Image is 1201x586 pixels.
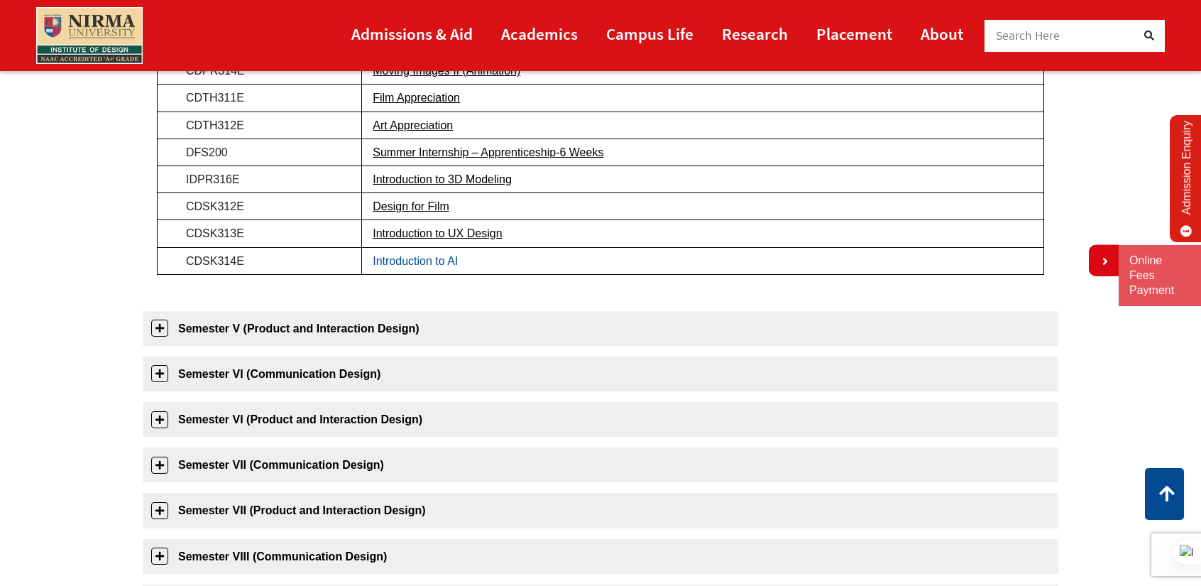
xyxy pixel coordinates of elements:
a: Semester VII (Product and Interaction Design) [143,493,1058,528]
td: CDTH311E [158,85,362,112]
a: Design for Film [373,200,449,212]
a: Semester VII (Communication Design) [143,447,1058,482]
span: Search Here [996,28,1060,43]
a: Film Appreciation [373,92,460,104]
a: Introduction to UX Design [373,227,502,239]
a: Academics [501,18,578,50]
a: Research [722,18,788,50]
a: Campus Life [606,18,693,50]
a: Admissions & Aid [351,18,473,50]
a: Semester VIII (Communication Design) [143,539,1058,574]
td: CDTH312E [158,112,362,139]
td: DFS200 [158,139,362,166]
td: CDSK312E [158,193,362,220]
a: Semester V (Product and Interaction Design) [143,311,1058,346]
a: Online Fees Payment [1129,254,1190,298]
a: About [921,18,963,50]
a: Introduction to 3D Modeling [373,173,512,185]
a: Art Appreciation [373,119,453,131]
td: CDSK314E [158,247,362,274]
img: main_logo [36,7,143,64]
a: Placement [816,18,892,50]
a: Semester VI (Communication Design) [143,357,1058,391]
td: IDPR316E [158,166,362,192]
a: Summer Internship – Apprenticeship-6 Weeks [373,146,603,158]
a: Semester VI (Product and Interaction Design) [143,402,1058,437]
a: Introduction to AI [373,255,458,267]
td: CDSK313E [158,220,362,247]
